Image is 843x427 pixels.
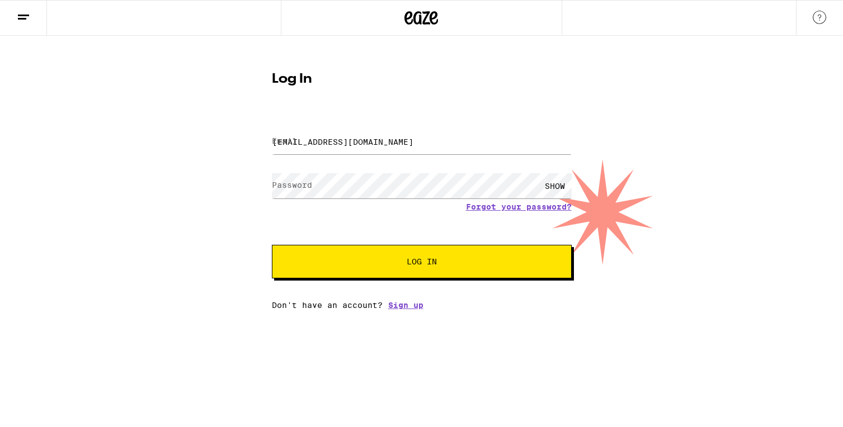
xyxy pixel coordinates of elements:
[272,136,297,145] label: Email
[407,258,437,265] span: Log In
[272,181,312,189] label: Password
[272,73,572,86] h1: Log In
[538,173,572,198] div: SHOW
[272,129,572,154] input: Email
[388,301,423,310] a: Sign up
[7,8,81,17] span: Hi. Need any help?
[272,245,572,278] button: Log In
[466,202,572,211] a: Forgot your password?
[272,301,572,310] div: Don't have an account?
